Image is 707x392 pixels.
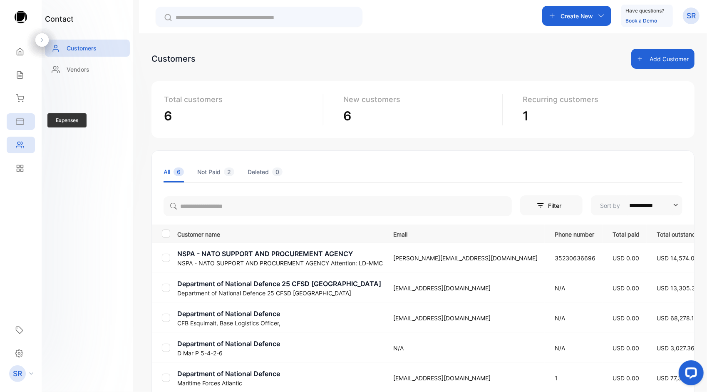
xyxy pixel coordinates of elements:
span: 0 [272,167,283,176]
p: Total outstanding [657,228,704,239]
p: Maritime Forces Atlantic [177,379,383,387]
button: Create New [542,6,611,26]
span: USD 13,305.34 [657,285,699,292]
iframe: LiveChat chat widget [672,357,707,392]
p: N/A [393,344,538,352]
span: 6 [174,167,184,176]
p: Department of National Defence 25 CFSD [GEOGRAPHIC_DATA] [177,289,383,297]
p: Vendors [67,65,89,74]
p: NSPA - NATO SUPPORT AND PROCUREMENT AGENCY [177,249,383,259]
p: [PERSON_NAME][EMAIL_ADDRESS][DOMAIN_NAME] [393,254,538,262]
button: SR [683,6,700,26]
li: All [164,161,184,182]
p: SR [13,368,22,379]
p: Customer name [177,228,383,239]
img: logo [15,11,27,23]
p: 1 [555,374,595,382]
span: USD 0.00 [613,255,639,262]
p: Email [393,228,538,239]
p: Total paid [613,228,640,239]
p: [EMAIL_ADDRESS][DOMAIN_NAME] [393,284,538,292]
p: NSPA - NATO SUPPORT AND PROCUREMENT AGENCY Attention: LD-MMC [177,259,383,267]
p: Sort by [600,201,620,210]
p: New customers [343,94,496,105]
p: [EMAIL_ADDRESS][DOMAIN_NAME] [393,374,538,382]
p: Department of National Defence 25 CFSD [GEOGRAPHIC_DATA] [177,279,383,289]
h1: contact [45,13,74,25]
p: 6 [343,107,496,125]
p: N/A [555,284,595,292]
span: USD 0.00 [613,375,639,382]
p: Phone number [555,228,595,239]
span: USD 77,377.55 [657,375,697,382]
p: 1 [523,107,675,125]
span: USD 0.00 [613,315,639,322]
p: Department of National Defence [177,339,383,349]
span: USD 0.00 [613,285,639,292]
p: 35230636696 [555,254,595,262]
p: Total customers [164,94,316,105]
a: Book a Demo [625,17,657,24]
p: SR [687,10,696,21]
p: N/A [555,344,595,352]
p: CFB Esquimalt, Base Logistics Officer, [177,319,383,327]
span: USD 0.00 [613,345,639,352]
span: Expenses [47,113,87,127]
p: Recurring customers [523,94,675,105]
span: USD 14,574.00 [657,255,698,262]
span: USD 68,278.13 [657,315,698,322]
p: Department of National Defence [177,309,383,319]
li: Not Paid [197,161,234,182]
button: Sort by [591,195,682,215]
a: Customers [45,40,130,57]
span: USD 3,027.36 [657,345,695,352]
div: Customers [151,52,196,65]
p: Customers [67,44,97,52]
a: Vendors [45,61,130,78]
p: Create New [561,12,593,20]
p: 6 [164,107,316,125]
p: N/A [555,314,595,322]
button: Add Customer [631,49,695,69]
span: 2 [224,167,234,176]
p: Department of National Defence [177,369,383,379]
li: Deleted [248,161,283,182]
p: Have questions? [625,7,664,15]
p: [EMAIL_ADDRESS][DOMAIN_NAME] [393,314,538,322]
p: D Mar P 5-4-2-6 [177,349,383,357]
